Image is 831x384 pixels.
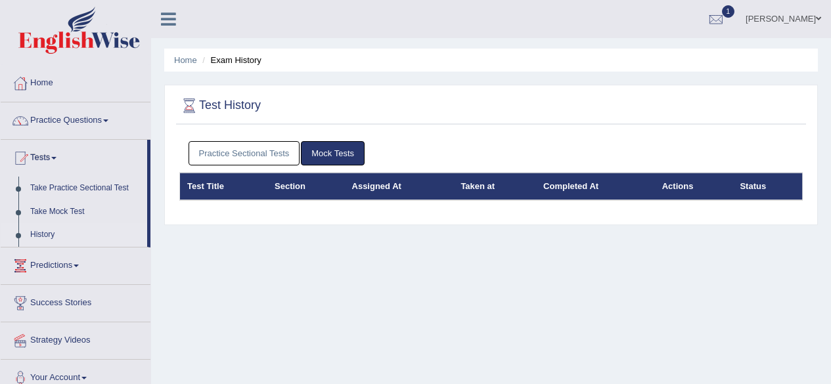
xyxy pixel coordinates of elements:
a: Strategy Videos [1,322,150,355]
a: Take Mock Test [24,200,147,224]
a: Home [1,65,150,98]
th: Completed At [536,173,655,200]
a: Success Stories [1,285,150,318]
th: Status [732,173,802,200]
a: Take Practice Sectional Test [24,177,147,200]
span: 1 [722,5,735,18]
th: Taken at [453,173,536,200]
a: Practice Sectional Tests [189,141,300,165]
a: History [24,223,147,247]
a: Mock Tests [301,141,365,165]
th: Assigned At [345,173,454,200]
th: Actions [655,173,733,200]
a: Predictions [1,247,150,280]
a: Tests [1,140,147,173]
li: Exam History [199,54,261,66]
a: Home [174,55,197,65]
h2: Test History [179,96,261,116]
th: Test Title [180,173,268,200]
th: Section [267,173,345,200]
a: Practice Questions [1,102,150,135]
